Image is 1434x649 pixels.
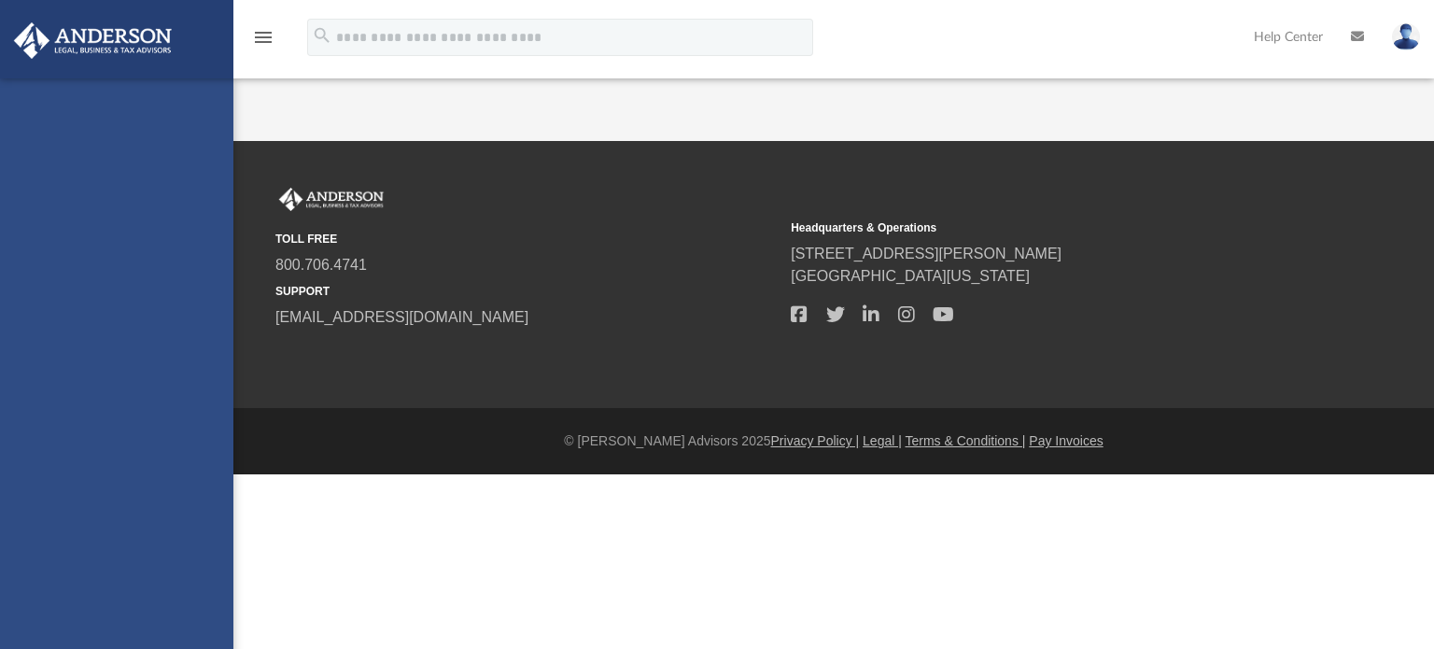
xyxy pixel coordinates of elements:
a: [STREET_ADDRESS][PERSON_NAME] [791,246,1061,261]
small: TOLL FREE [275,231,778,247]
a: Legal | [863,433,902,448]
a: Pay Invoices [1029,433,1103,448]
a: menu [252,35,274,49]
a: Privacy Policy | [771,433,860,448]
small: SUPPORT [275,283,778,300]
img: Anderson Advisors Platinum Portal [275,188,387,212]
img: Anderson Advisors Platinum Portal [8,22,177,59]
a: [EMAIL_ADDRESS][DOMAIN_NAME] [275,309,528,325]
img: User Pic [1392,23,1420,50]
i: search [312,25,332,46]
i: menu [252,26,274,49]
a: Terms & Conditions | [906,433,1026,448]
a: 800.706.4741 [275,257,367,273]
a: [GEOGRAPHIC_DATA][US_STATE] [791,268,1030,284]
small: Headquarters & Operations [791,219,1293,236]
div: © [PERSON_NAME] Advisors 2025 [233,431,1434,451]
